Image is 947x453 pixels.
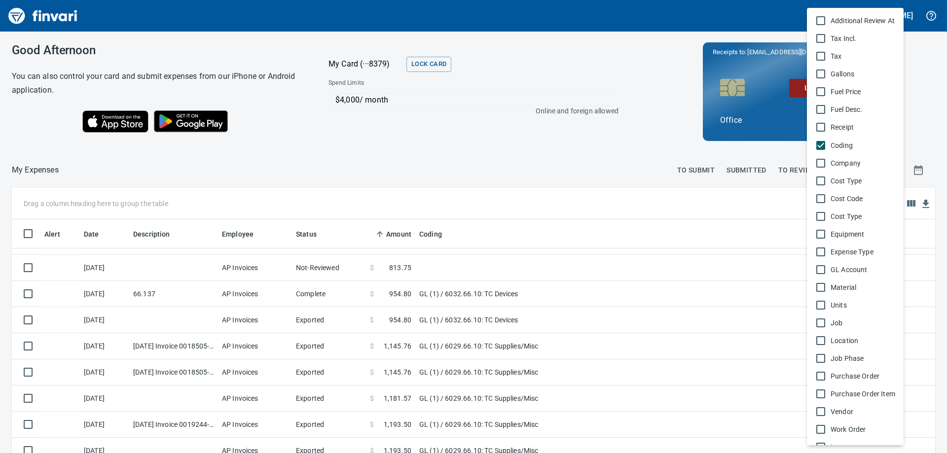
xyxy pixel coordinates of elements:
[831,229,896,239] span: Equipment
[807,314,904,332] li: Job
[807,47,904,65] li: Tax
[831,158,896,168] span: Company
[831,424,896,434] span: Work Order
[807,403,904,420] li: Vendor
[807,296,904,314] li: Units
[831,371,896,381] span: Purchase Order
[807,118,904,136] li: Receipt
[807,349,904,367] li: Job Phase
[831,247,896,257] span: Expense Type
[831,282,896,292] span: Material
[807,367,904,385] li: Purchase Order
[831,407,896,417] span: Vendor
[807,332,904,349] li: Location
[807,420,904,438] li: Work Order
[807,30,904,47] li: Tax Incl.
[807,243,904,261] li: Expense Type
[807,154,904,172] li: Company
[807,261,904,279] li: GL Account
[831,176,896,186] span: Cost Type
[831,34,896,43] span: Tax Incl.
[807,65,904,83] li: Gallons
[831,105,896,114] span: Fuel Desc.
[807,208,904,225] li: Cost Type
[831,389,896,399] span: Purchase Order Item
[831,318,896,328] span: Job
[807,385,904,403] li: Purchase Order Item
[831,336,896,346] span: Location
[831,300,896,310] span: Units
[807,279,904,296] li: Material
[807,225,904,243] li: Equipment
[831,442,896,452] span: Item
[831,211,896,221] span: Cost Type
[807,190,904,208] li: Cost Code
[807,172,904,190] li: Cost Type
[807,137,904,154] li: Coding
[831,87,896,97] span: Fuel Price
[831,140,896,150] span: Coding
[831,16,896,26] span: Additional Review At
[831,194,896,204] span: Cost Code
[807,12,904,30] li: Additional Review At
[831,69,896,79] span: Gallons
[831,265,896,275] span: GL Account
[831,122,896,132] span: Receipt
[831,353,896,363] span: Job Phase
[807,101,904,118] li: Fuel Desc.
[807,83,904,101] li: Fuel Price
[831,51,896,61] span: Tax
